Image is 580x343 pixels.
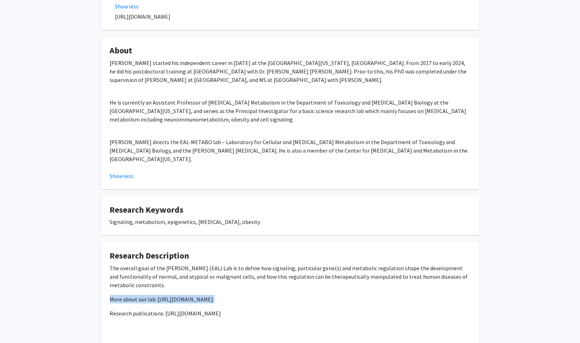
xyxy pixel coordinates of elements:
[110,251,470,261] h4: Research Description
[110,46,470,56] h4: About
[110,98,470,124] p: He is currently an Assistant Professor of [MEDICAL_DATA] Metabolism in the Department of Toxicolo...
[110,172,134,180] button: Show less
[115,2,139,11] button: Show less
[5,311,30,338] iframe: Chat
[110,309,470,318] p: Research publications: [URL][DOMAIN_NAME]
[110,295,470,303] p: More about our lab: [URL][DOMAIN_NAME]
[110,264,470,289] p: The overall goal of the [PERSON_NAME] (EAL) Lab is to define how signaling, particular gene(s) an...
[115,12,470,21] p: [URL][DOMAIN_NAME]
[110,218,470,226] div: Signaling, metabolism, epigenetics, [MEDICAL_DATA], obesity
[110,205,470,215] h4: Research Keywords
[110,138,470,163] p: [PERSON_NAME] directs the EAL-METABO lab – Laboratory for Cellular and [MEDICAL_DATA] Metabolism ...
[110,59,470,84] p: [PERSON_NAME] started his independent career in [DATE] at the [GEOGRAPHIC_DATA][US_STATE], [GEOGR...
